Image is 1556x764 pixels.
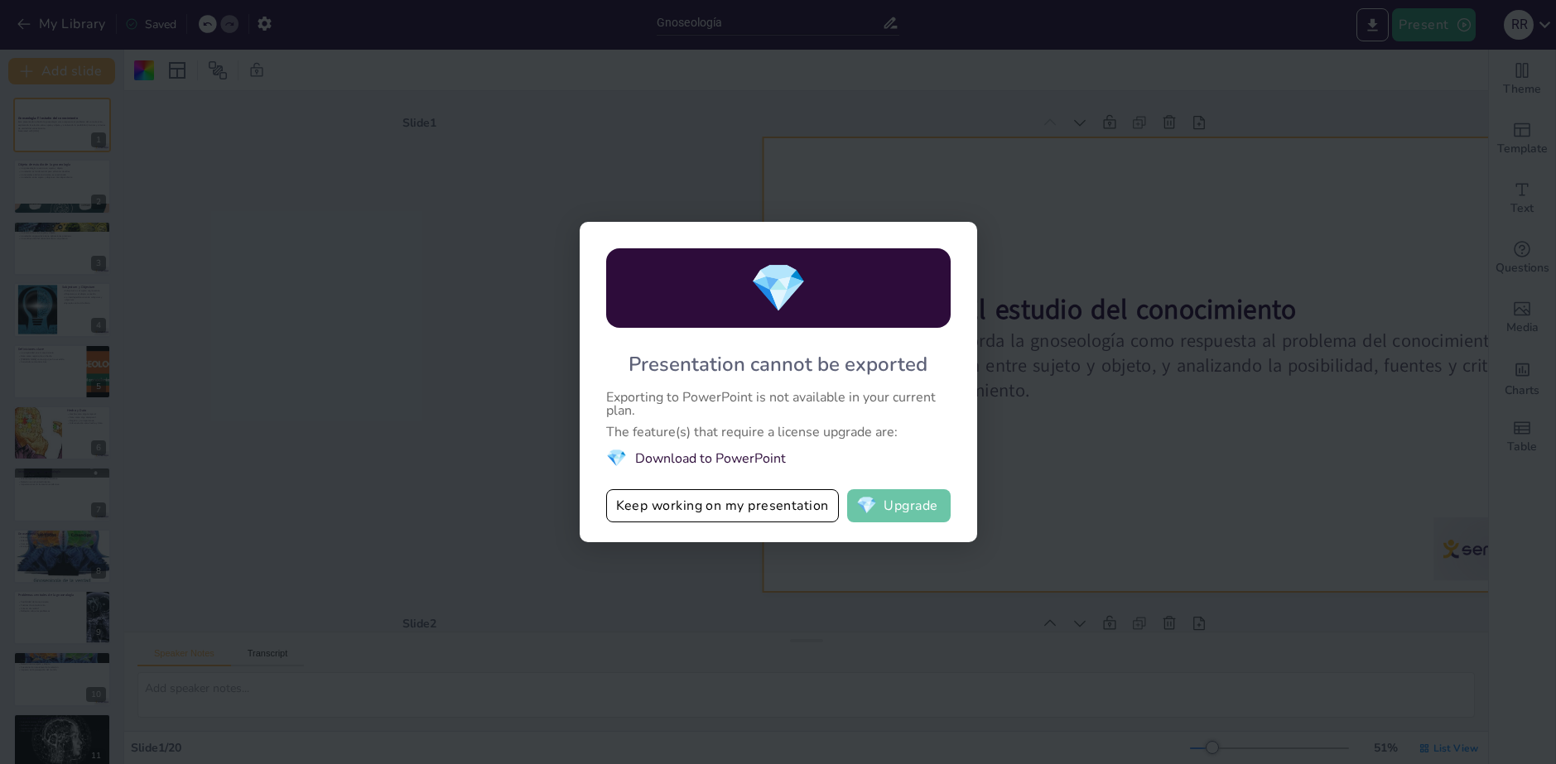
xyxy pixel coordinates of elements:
[606,425,951,439] div: The feature(s) that require a license upgrade are:
[606,447,951,469] li: Download to PowerPoint
[847,489,951,522] button: diamondUpgrade
[856,497,877,514] span: diamond
[749,257,807,320] span: diamond
[606,391,951,417] div: Exporting to PowerPoint is not available in your current plan.
[606,489,839,522] button: Keep working on my presentation
[606,447,627,469] span: diamond
[629,351,927,377] div: Presentation cannot be exported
